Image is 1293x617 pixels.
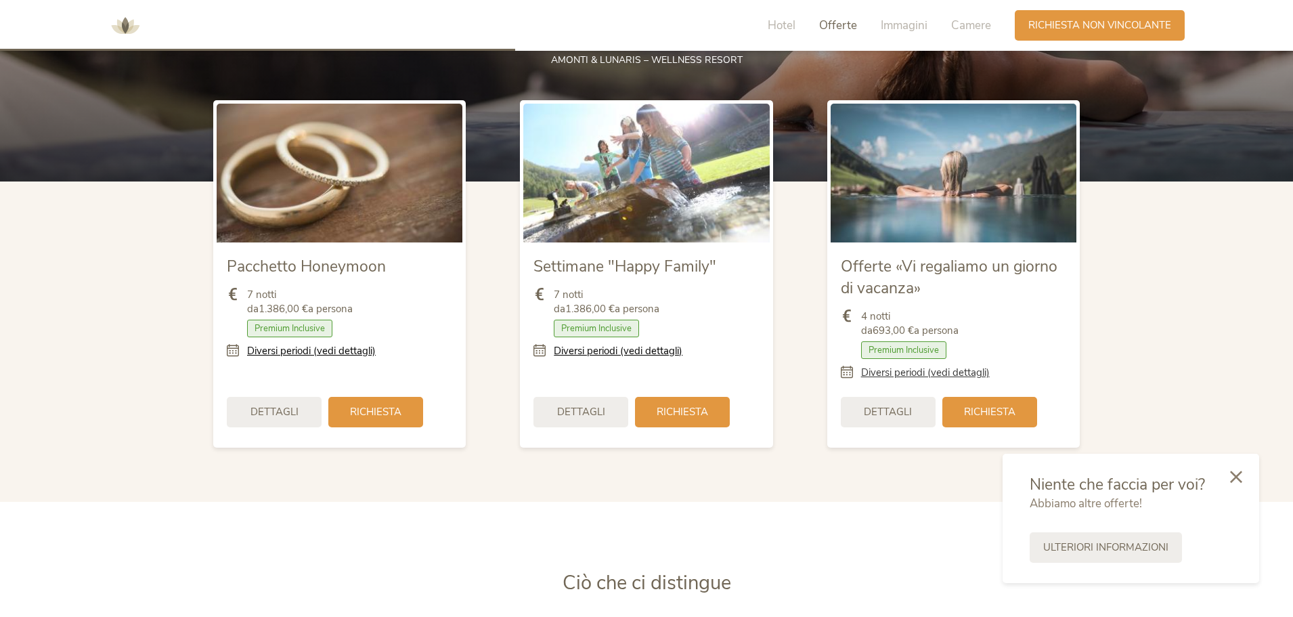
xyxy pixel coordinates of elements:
[881,18,927,33] span: Immagini
[554,344,682,358] a: Diversi periodi (vedi dettagli)
[657,405,708,419] span: Richiesta
[565,302,615,316] b: 1.386,00 €
[217,104,462,242] img: Pacchetto Honeymoon
[250,405,299,419] span: Dettagli
[227,256,386,277] span: Pacchetto Honeymoon
[1043,540,1168,555] span: Ulteriori informazioni
[841,256,1057,299] span: Offerte «Vi regaliamo un giorno di vacanza»
[350,405,401,419] span: Richiesta
[554,288,659,316] span: 7 notti da a persona
[563,570,731,596] span: Ciò che ci distingue
[873,324,914,337] b: 693,00 €
[831,104,1076,242] img: Offerte «Vi regaliamo un giorno di vacanza»
[1028,18,1171,33] span: Richiesta non vincolante
[554,320,639,337] span: Premium Inclusive
[768,18,795,33] span: Hotel
[864,405,912,419] span: Dettagli
[259,302,308,316] b: 1.386,00 €
[819,18,857,33] span: Offerte
[861,341,946,359] span: Premium Inclusive
[861,366,990,380] a: Diversi periodi (vedi dettagli)
[1030,532,1182,563] a: Ulteriori informazioni
[861,310,959,338] span: 4 notti da a persona
[105,5,146,46] img: AMONTI & LUNARIS Wellnessresort
[247,320,332,337] span: Premium Inclusive
[951,18,991,33] span: Camere
[1030,496,1142,511] span: Abbiamo altre offerte!
[964,405,1015,419] span: Richiesta
[105,20,146,30] a: AMONTI & LUNARIS Wellnessresort
[533,256,716,277] span: Settimane "Happy Family"
[247,288,353,316] span: 7 notti da a persona
[247,344,376,358] a: Diversi periodi (vedi dettagli)
[1030,474,1205,495] span: Niente che faccia per voi?
[557,405,605,419] span: Dettagli
[523,104,769,242] img: Settimane "Happy Family"
[551,54,743,66] span: AMONTI & LUNARIS – wellness resort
